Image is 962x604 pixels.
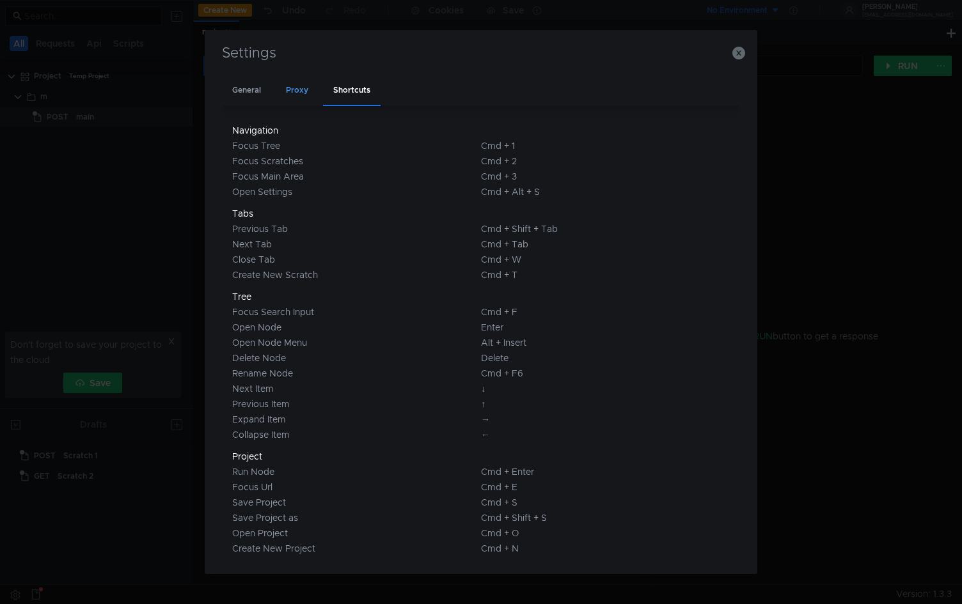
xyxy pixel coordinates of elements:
[481,427,730,442] div: ←
[481,221,730,236] div: Cmd + Shift + Tab
[481,169,730,184] div: Cmd + 3
[220,45,742,61] h3: Settings
[481,479,730,495] div: Cmd + E
[232,320,481,335] div: Open Node
[232,510,481,525] div: Save Project as
[232,252,481,267] div: Close Tab
[481,396,730,412] div: ↑
[276,76,319,106] div: Proxy
[481,464,730,479] div: Cmd + Enter
[232,123,481,138] div: Navigation
[232,153,481,169] div: Focus Scratches
[232,184,481,199] div: Open Settings
[232,289,481,304] div: Tree
[232,304,481,320] div: Focus Search Input
[222,76,271,106] div: General
[481,304,730,320] div: Cmd + F
[232,396,481,412] div: Previous Item
[232,556,481,571] div: Undo
[232,412,481,427] div: Expand Item
[481,267,730,283] div: Cmd + T
[481,153,730,169] div: Cmd + 2
[232,335,481,350] div: Open Node Menu
[481,236,730,252] div: Cmd + Tab
[481,525,730,541] div: Cmd + O
[481,350,730,366] div: Delete
[232,381,481,396] div: Next Item
[232,525,481,541] div: Open Project
[232,427,481,442] div: Collapse Item
[232,366,481,381] div: Rename Node
[481,184,730,199] div: Cmd + Alt + S
[232,221,481,236] div: Previous Tab
[481,366,730,381] div: Cmd + F6
[232,495,481,510] div: Save Project
[481,381,730,396] div: ↓
[232,236,481,252] div: Next Tab
[232,541,481,556] div: Create New Project
[481,320,730,335] div: Enter
[481,510,730,525] div: Cmd + Shift + S
[232,138,481,153] div: Focus Tree
[232,206,481,221] div: Tabs
[481,412,730,427] div: →
[232,479,481,495] div: Focus Url
[481,252,730,267] div: Cmd + W
[232,267,481,283] div: Create New Scratch
[481,556,730,571] div: Cmd + Z
[232,350,481,366] div: Delete Node
[232,169,481,184] div: Focus Main Area
[481,495,730,510] div: Cmd + S
[232,449,481,464] div: Project
[481,541,730,556] div: Cmd + N
[323,76,381,106] div: Shortcuts
[481,335,730,350] div: Alt + Insert
[232,464,481,479] div: Run Node
[481,138,730,153] div: Cmd + 1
